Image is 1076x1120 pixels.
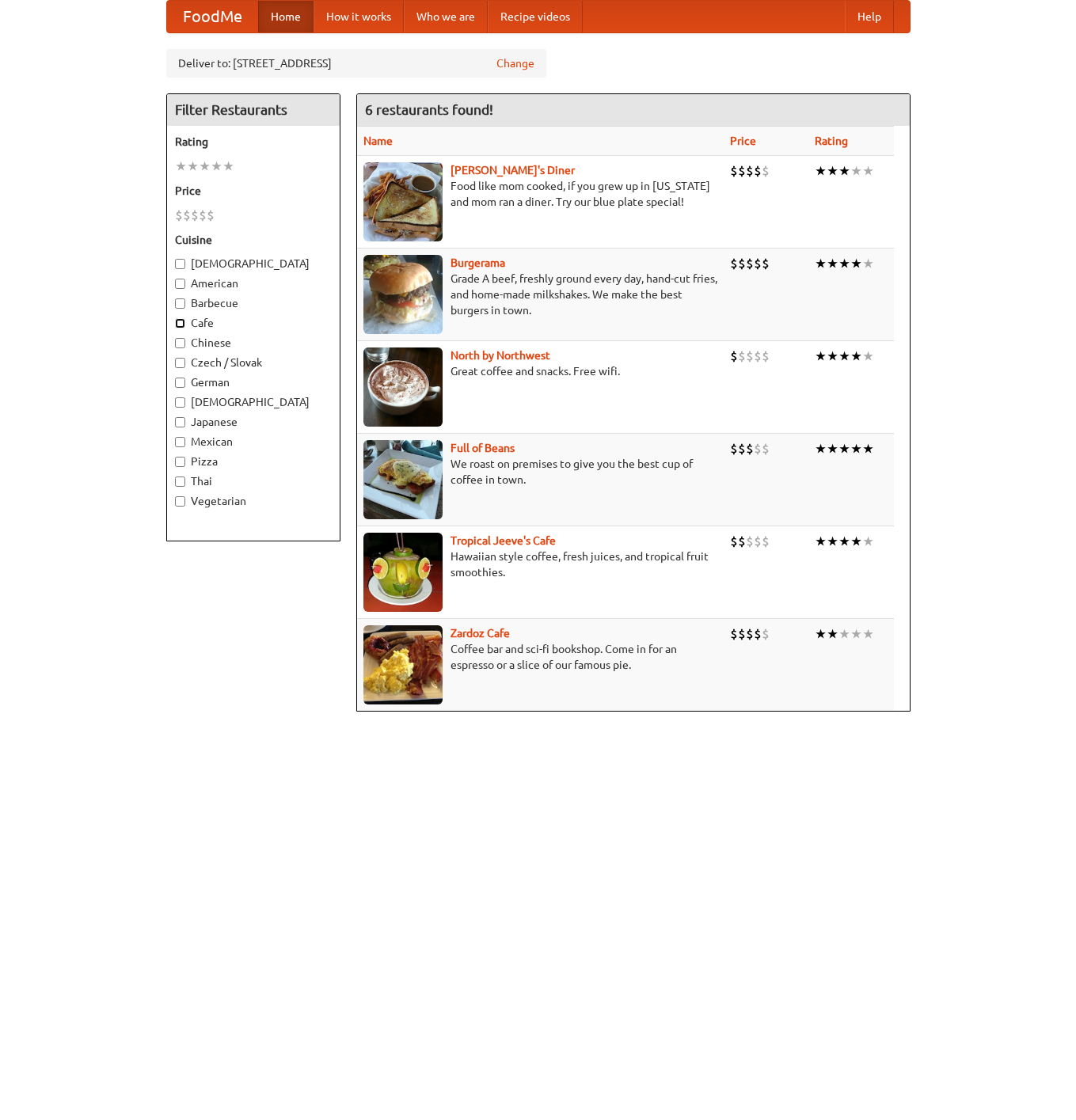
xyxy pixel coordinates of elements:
[838,347,850,365] li: ★
[850,255,862,272] li: ★
[862,347,874,365] li: ★
[175,232,332,248] h5: Cuisine
[730,440,738,457] li: $
[862,625,874,643] li: ★
[862,162,874,180] li: ★
[738,162,746,180] li: $
[827,440,838,457] li: ★
[862,255,874,272] li: ★
[175,434,332,450] label: Mexican
[363,440,443,519] img: beans.jpg
[175,394,332,410] label: [DEMOGRAPHIC_DATA]
[175,183,332,199] h5: Price
[404,1,488,32] a: Who we are
[175,338,185,348] input: Chinese
[175,298,185,309] input: Barbecue
[363,456,717,488] p: We roast on premises to give you the best cup of coffee in town.
[175,207,183,224] li: $
[838,255,850,272] li: ★
[730,625,738,643] li: $
[838,162,850,180] li: ★
[762,347,770,365] li: $
[815,625,827,643] li: ★
[175,295,332,311] label: Barbecue
[175,279,185,289] input: American
[746,255,754,272] li: $
[175,473,332,489] label: Thai
[166,49,546,78] div: Deliver to: [STREET_ADDRESS]
[762,533,770,550] li: $
[730,255,738,272] li: $
[850,440,862,457] li: ★
[175,315,332,331] label: Cafe
[496,55,534,71] a: Change
[730,135,756,147] a: Price
[222,158,234,175] li: ★
[754,347,762,365] li: $
[451,256,505,269] b: Burgerama
[746,625,754,643] li: $
[175,335,332,351] label: Chinese
[363,549,717,580] p: Hawaiian style coffee, fresh juices, and tropical fruit smoothies.
[199,207,207,224] li: $
[175,454,332,469] label: Pizza
[850,162,862,180] li: ★
[754,255,762,272] li: $
[175,378,185,388] input: German
[451,627,510,640] a: Zardoz Cafe
[175,355,332,370] label: Czech / Slovak
[451,164,575,177] b: [PERSON_NAME]'s Diner
[730,162,738,180] li: $
[175,358,185,368] input: Czech / Slovak
[207,207,215,224] li: $
[175,397,185,408] input: [DEMOGRAPHIC_DATA]
[738,347,746,365] li: $
[187,158,199,175] li: ★
[827,347,838,365] li: ★
[175,437,185,447] input: Mexican
[488,1,583,32] a: Recipe videos
[175,158,187,175] li: ★
[815,135,848,147] a: Rating
[175,414,332,430] label: Japanese
[451,534,556,547] a: Tropical Jeeve's Cafe
[365,102,493,117] ng-pluralize: 6 restaurants found!
[815,533,827,550] li: ★
[762,162,770,180] li: $
[838,533,850,550] li: ★
[363,533,443,612] img: jeeves.jpg
[838,625,850,643] li: ★
[738,533,746,550] li: $
[827,625,838,643] li: ★
[363,363,717,379] p: Great coffee and snacks. Free wifi.
[175,457,185,467] input: Pizza
[730,347,738,365] li: $
[730,533,738,550] li: $
[451,442,515,454] a: Full of Beans
[746,162,754,180] li: $
[738,625,746,643] li: $
[746,440,754,457] li: $
[175,493,332,509] label: Vegetarian
[175,259,185,269] input: [DEMOGRAPHIC_DATA]
[862,440,874,457] li: ★
[862,533,874,550] li: ★
[754,162,762,180] li: $
[827,255,838,272] li: ★
[363,641,717,673] p: Coffee bar and sci-fi bookshop. Come in for an espresso or a slice of our famous pie.
[815,347,827,365] li: ★
[762,440,770,457] li: $
[175,374,332,390] label: German
[363,347,443,427] img: north.jpg
[183,207,191,224] li: $
[754,533,762,550] li: $
[762,255,770,272] li: $
[827,533,838,550] li: ★
[746,533,754,550] li: $
[827,162,838,180] li: ★
[451,349,550,362] a: North by Northwest
[363,162,443,241] img: sallys.jpg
